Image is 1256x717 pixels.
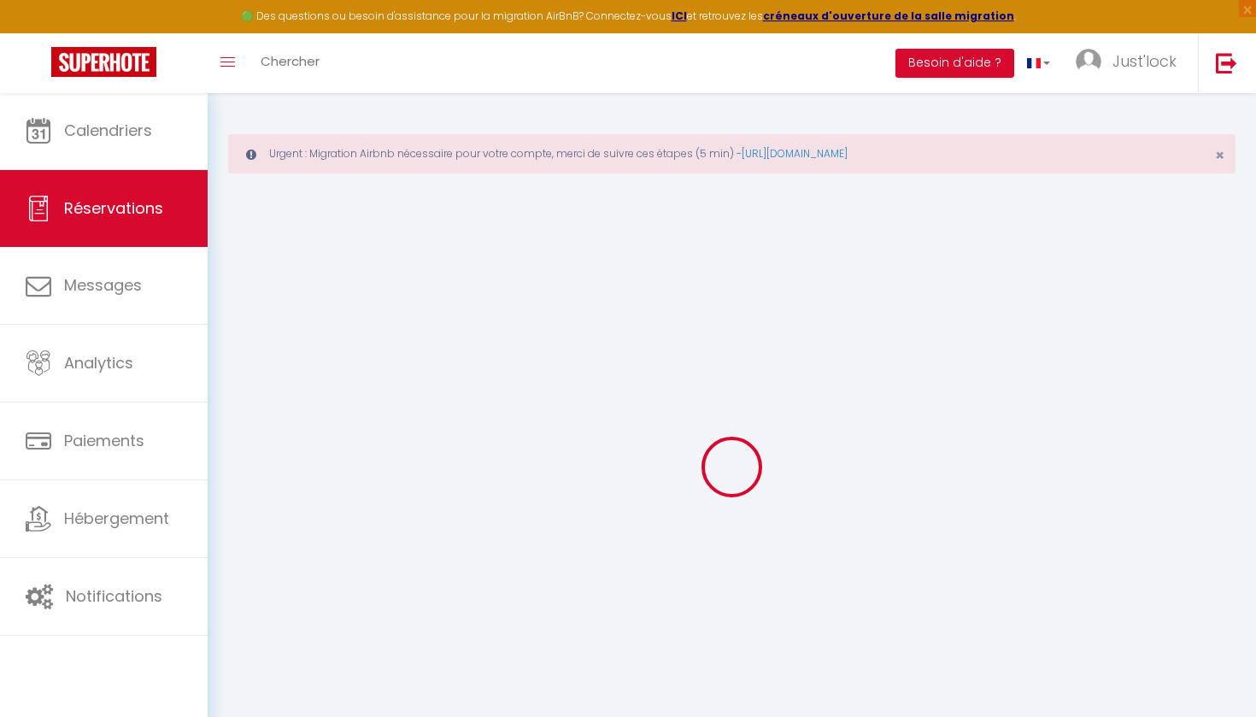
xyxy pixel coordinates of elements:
span: Messages [64,274,142,296]
iframe: Chat [1183,640,1243,704]
span: Calendriers [64,120,152,141]
span: Réservations [64,197,163,219]
img: logout [1216,52,1237,73]
span: × [1215,144,1224,166]
img: Super Booking [51,47,156,77]
span: Analytics [64,352,133,373]
a: ... Just'lock [1063,33,1198,93]
span: Notifications [66,585,162,607]
span: Paiements [64,430,144,451]
a: ICI [672,9,687,23]
span: Just'lock [1112,50,1177,72]
div: Urgent : Migration Airbnb nécessaire pour votre compte, merci de suivre ces étapes (5 min) - [228,134,1235,173]
a: Chercher [248,33,332,93]
span: Chercher [261,52,320,70]
a: créneaux d'ouverture de la salle migration [763,9,1014,23]
img: ... [1076,49,1101,74]
span: Hébergement [64,508,169,529]
button: Besoin d'aide ? [895,49,1014,78]
button: Ouvrir le widget de chat LiveChat [14,7,65,58]
button: Close [1215,148,1224,163]
a: [URL][DOMAIN_NAME] [742,146,848,161]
